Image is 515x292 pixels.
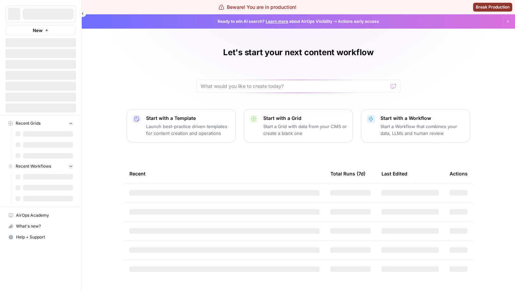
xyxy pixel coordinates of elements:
[266,19,288,24] a: Learn more
[127,109,236,142] button: Start with a TemplateLaunch best-practice driven templates for content creation and operations
[244,109,353,142] button: Start with a GridStart a Grid with data from your CMS or create a blank one
[473,3,512,12] button: Break Production
[6,221,76,231] div: What's new?
[146,115,230,122] p: Start with a Template
[16,120,41,126] span: Recent Grids
[476,4,510,10] span: Break Production
[201,83,388,90] input: What would you like to create today?
[146,123,230,137] p: Launch best-practice driven templates for content creation and operations
[218,18,332,25] span: Ready to win AI search? about AirOps Visibility
[16,163,51,169] span: Recent Workflows
[361,109,470,142] button: Start with a WorkflowStart a Workflow that combines your data, LLMs and human review
[129,164,319,183] div: Recent
[33,27,43,34] span: New
[16,234,73,240] span: Help + Support
[380,123,464,137] p: Start a Workflow that combines your data, LLMs and human review
[380,115,464,122] p: Start with a Workflow
[5,210,76,221] a: AirOps Academy
[450,164,468,183] div: Actions
[5,221,76,232] button: What's new?
[263,123,347,137] p: Start a Grid with data from your CMS or create a blank one
[263,115,347,122] p: Start with a Grid
[5,232,76,243] button: Help + Support
[5,161,76,171] button: Recent Workflows
[223,47,374,58] h1: Let's start your next content workflow
[16,212,73,218] span: AirOps Academy
[5,25,76,35] button: New
[330,164,365,183] div: Total Runs (7d)
[5,118,76,128] button: Recent Grids
[381,164,407,183] div: Last Edited
[219,4,296,11] div: Beware! You are in production!
[338,18,379,25] span: Actions early access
